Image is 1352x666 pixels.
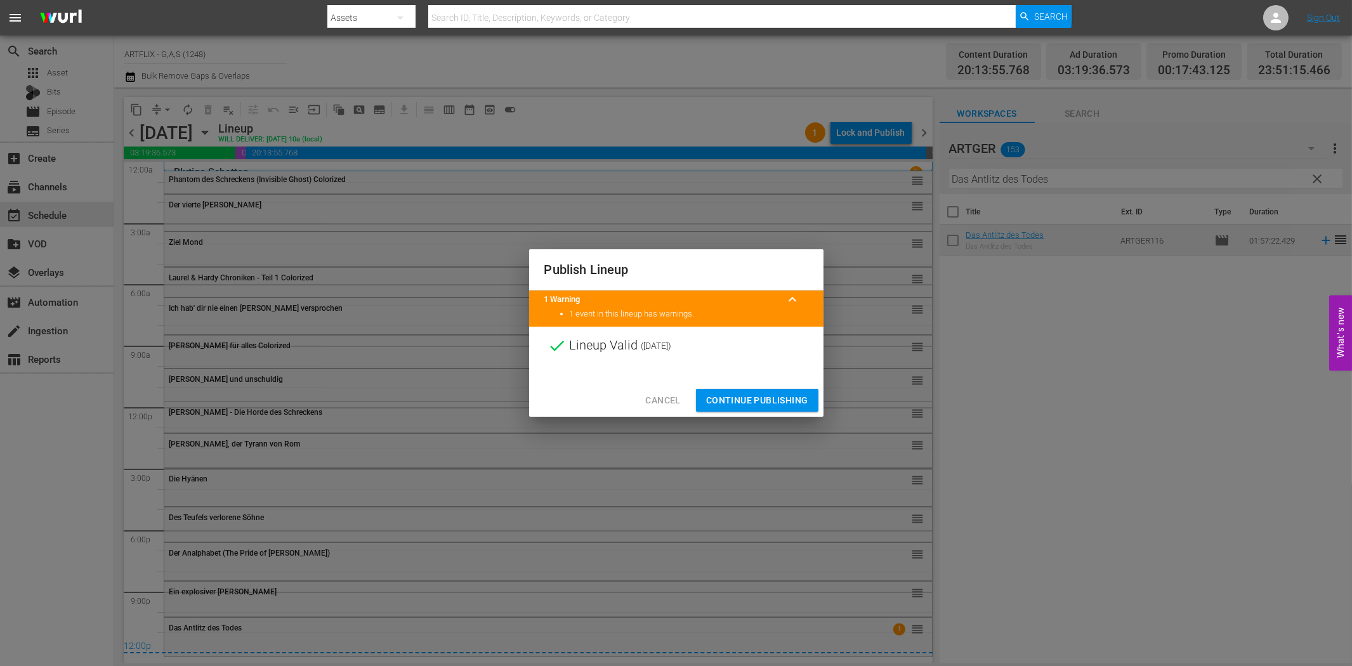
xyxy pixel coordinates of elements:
button: Cancel [635,389,690,412]
li: 1 event in this lineup has warnings. [570,308,808,320]
button: Open Feedback Widget [1329,296,1352,371]
div: Lineup Valid [529,327,824,365]
span: menu [8,10,23,25]
img: ans4CAIJ8jUAAAAAAAAAAAAAAAAAAAAAAAAgQb4GAAAAAAAAAAAAAAAAAAAAAAAAJMjXAAAAAAAAAAAAAAAAAAAAAAAAgAT5G... [30,3,91,33]
button: Continue Publishing [696,389,818,412]
title: 1 Warning [544,294,778,306]
button: keyboard_arrow_up [778,284,808,315]
a: Sign Out [1307,13,1340,23]
span: Search [1034,5,1068,28]
span: Continue Publishing [706,393,808,408]
span: ( [DATE] ) [641,336,672,355]
h2: Publish Lineup [544,259,808,280]
span: keyboard_arrow_up [785,292,801,307]
span: Cancel [645,393,680,408]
